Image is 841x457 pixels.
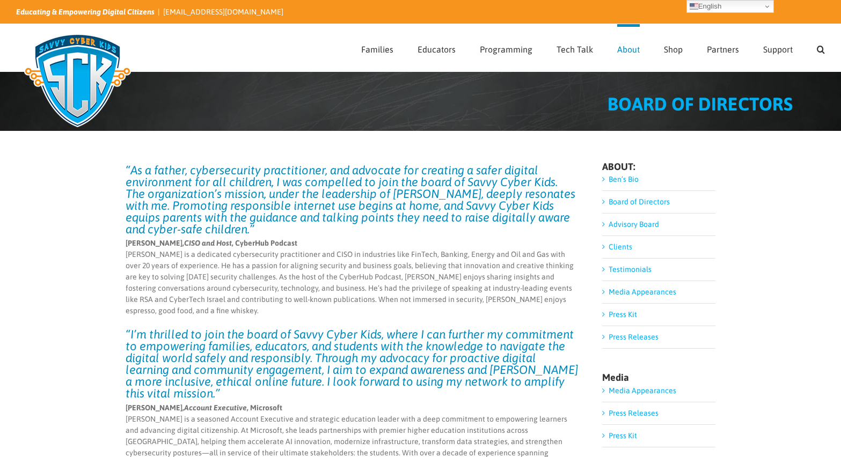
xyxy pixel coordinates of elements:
[126,239,297,247] strong: [PERSON_NAME], , CyberHub Podcast
[126,327,578,400] em: “I’m thrilled to join the board of Savvy Cyber Kids, where I can further my commitment to empower...
[361,45,393,54] span: Families
[480,24,532,71] a: Programming
[609,175,639,183] a: Ben’s Bio
[602,373,715,382] h4: Media
[126,238,579,316] p: [PERSON_NAME] is a dedicated cybersecurity practitioner and CISO in industries like FinTech, Bank...
[763,45,793,54] span: Support
[609,431,637,440] a: Press Kit
[617,45,640,54] span: About
[609,197,670,206] a: Board of Directors
[557,24,593,71] a: Tech Talk
[126,163,575,236] em: “As a father, cybersecurity practitioner, and advocate for creating a safer digital environment f...
[609,310,637,319] a: Press Kit
[418,45,456,54] span: Educators
[163,8,283,16] a: [EMAIL_ADDRESS][DOMAIN_NAME]
[664,24,683,71] a: Shop
[707,24,739,71] a: Partners
[817,24,825,71] a: Search
[609,386,676,395] a: Media Appearances
[608,93,793,114] span: BOARD OF DIRECTORS
[609,409,659,417] a: Press Releases
[184,239,232,247] em: CISO and Host
[16,8,155,16] i: Educating & Empowering Digital Citizens
[480,45,532,54] span: Programming
[664,45,683,54] span: Shop
[617,24,640,71] a: About
[609,288,676,296] a: Media Appearances
[690,2,698,11] img: en
[16,27,139,134] img: Savvy Cyber Kids Logo
[609,242,632,251] a: Clients
[609,265,652,274] a: Testimonials
[763,24,793,71] a: Support
[609,220,659,228] a: Advisory Board
[361,24,825,71] nav: Main Menu
[361,24,393,71] a: Families
[609,333,659,341] a: Press Releases
[707,45,739,54] span: Partners
[602,162,715,172] h4: ABOUT:
[184,403,247,412] em: Account Executive
[126,403,282,412] strong: [PERSON_NAME], , Microsoft
[557,45,593,54] span: Tech Talk
[418,24,456,71] a: Educators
